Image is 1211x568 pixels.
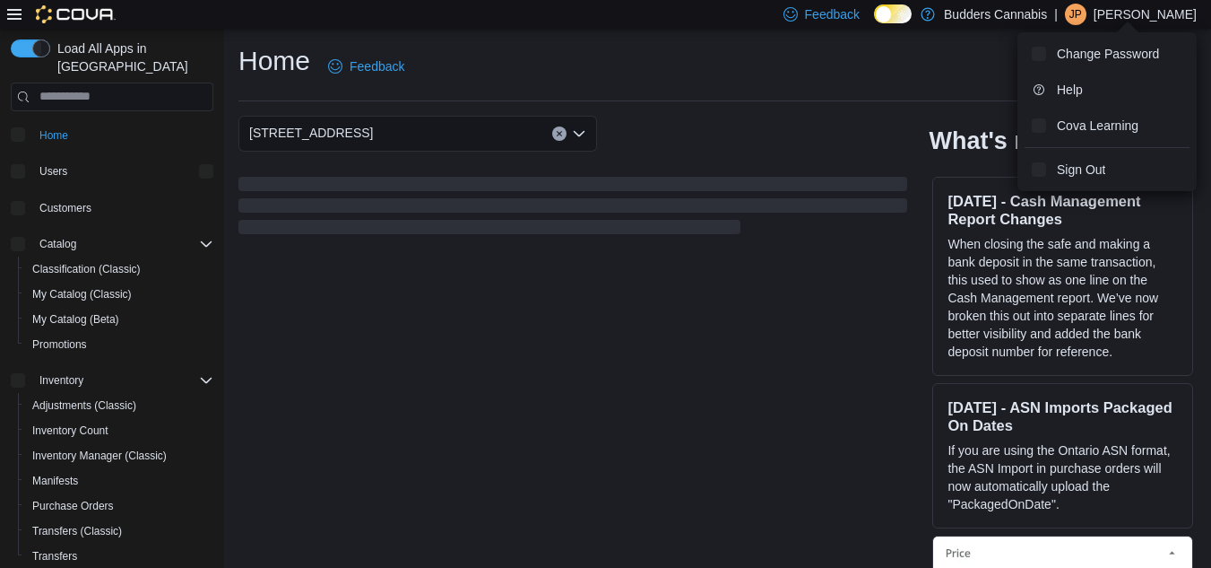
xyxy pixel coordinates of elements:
button: Users [32,161,74,182]
button: Catalog [32,233,83,255]
a: Adjustments (Classic) [25,395,143,416]
a: Promotions [25,334,94,355]
span: Inventory Manager (Classic) [25,445,213,467]
span: Load All Apps in [GEOGRAPHIC_DATA] [50,39,213,75]
p: [PERSON_NAME] [1094,4,1197,25]
button: Sign Out [1025,155,1189,184]
span: Promotions [32,337,87,352]
span: Promotions [25,334,213,355]
span: Transfers (Classic) [25,520,213,542]
button: Inventory [4,368,221,393]
span: Feedback [805,5,860,23]
button: Clear input [552,127,567,141]
span: Home [39,128,68,143]
a: My Catalog (Beta) [25,309,126,330]
div: Jessica Patterson [1065,4,1086,25]
button: My Catalog (Classic) [18,282,221,307]
button: Inventory [32,370,91,391]
span: Transfers (Classic) [32,524,122,538]
a: Purchase Orders [25,495,121,517]
a: Manifests [25,470,85,492]
input: Dark Mode [874,4,912,23]
a: Classification (Classic) [25,258,148,280]
button: Open list of options [572,127,586,141]
button: My Catalog (Beta) [18,307,221,332]
span: Feedback [350,57,404,75]
span: Home [32,124,213,146]
button: Manifests [18,468,221,494]
span: Classification (Classic) [32,262,141,276]
a: Transfers [25,546,84,567]
span: Customers [39,201,91,215]
p: | [1054,4,1058,25]
span: Inventory [32,370,213,391]
span: My Catalog (Beta) [25,309,213,330]
span: Manifests [25,470,213,492]
button: Change Password [1025,39,1189,68]
span: Purchase Orders [25,495,213,517]
span: Users [32,161,213,182]
span: Sign Out [1057,161,1105,179]
button: Promotions [18,332,221,357]
span: Catalog [39,237,76,251]
button: Home [4,122,221,148]
span: Classification (Classic) [25,258,213,280]
p: If you are using the Ontario ASN format, the ASN Import in purchase orders will now automatically... [947,441,1178,513]
span: Customers [32,197,213,219]
img: Cova [36,5,116,23]
button: Inventory Manager (Classic) [18,443,221,468]
span: Users [39,164,67,179]
span: Adjustments (Classic) [25,395,213,416]
button: Help [1025,75,1189,104]
span: Inventory Count [32,424,108,438]
h1: Home [238,43,310,79]
span: Catalog [32,233,213,255]
button: Inventory Count [18,418,221,443]
span: Transfers [25,546,213,567]
span: My Catalog (Classic) [32,287,132,301]
a: Feedback [321,48,411,84]
button: Cova Learning [1025,111,1189,140]
h3: [DATE] - ASN Imports Packaged On Dates [947,398,1178,434]
span: Transfers [32,549,77,564]
span: My Catalog (Classic) [25,284,213,305]
span: Adjustments (Classic) [32,398,136,413]
span: Inventory Count [25,420,213,441]
a: Home [32,125,75,146]
h2: What's new [929,127,1060,155]
span: Manifests [32,474,78,488]
span: Inventory [39,373,83,388]
a: Inventory Count [25,420,116,441]
span: Inventory Manager (Classic) [32,449,167,463]
p: Budders Cannabis [944,4,1047,25]
a: Customers [32,197,99,219]
a: Transfers (Classic) [25,520,129,542]
span: Help [1057,81,1083,99]
a: My Catalog (Classic) [25,284,139,305]
button: Classification (Classic) [18,257,221,282]
span: Loading [238,180,907,238]
span: [STREET_ADDRESS] [249,122,373,144]
span: Change Password [1057,45,1159,63]
button: Transfers (Classic) [18,519,221,544]
button: Catalog [4,232,221,257]
button: Purchase Orders [18,494,221,519]
button: Customers [4,195,221,221]
a: Inventory Manager (Classic) [25,445,174,467]
span: Dark Mode [874,23,875,24]
span: Purchase Orders [32,499,114,513]
span: My Catalog (Beta) [32,312,119,327]
p: When closing the safe and making a bank deposit in the same transaction, this used to show as one... [947,235,1178,361]
button: Users [4,159,221,184]
button: Adjustments (Classic) [18,393,221,418]
span: JP [1069,4,1082,25]
span: Cova Learning [1057,117,1138,135]
h3: [DATE] - Cash Management Report Changes [947,192,1178,228]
